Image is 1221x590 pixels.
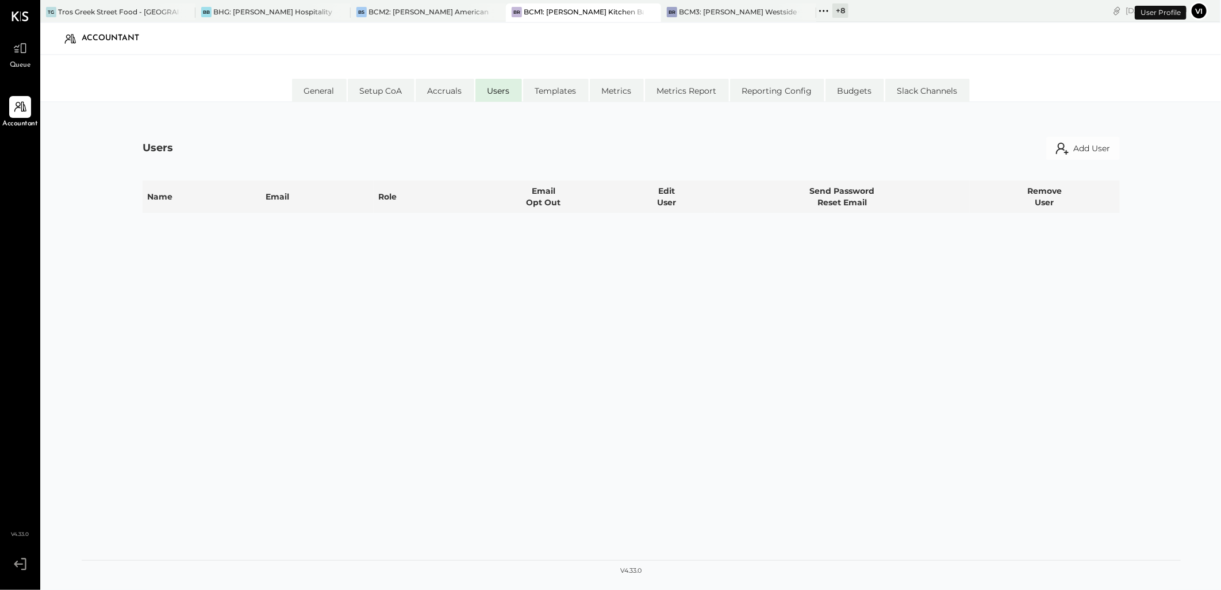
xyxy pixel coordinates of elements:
button: Add User [1046,137,1120,160]
div: [DATE] [1126,5,1187,16]
div: BS [356,7,367,17]
button: Vi [1190,2,1208,20]
li: Accruals [416,79,474,102]
div: BR [667,7,677,17]
div: BCM3: [PERSON_NAME] Westside Grill [679,7,799,17]
th: Send Password Reset Email [715,181,970,213]
th: Name [143,181,261,213]
div: Tros Greek Street Food - [GEOGRAPHIC_DATA] [58,7,178,17]
li: Users [475,79,522,102]
div: + 8 [832,3,848,18]
div: Accountant [82,29,151,48]
div: copy link [1111,5,1123,17]
th: Remove User [970,181,1120,213]
div: TG [46,7,56,17]
li: Metrics Report [645,79,729,102]
div: Users [143,141,173,156]
li: Budgets [825,79,884,102]
div: v 4.33.0 [621,566,642,576]
a: Queue [1,37,40,71]
div: BR [512,7,522,17]
span: Queue [10,60,31,71]
div: BCM1: [PERSON_NAME] Kitchen Bar Market [524,7,644,17]
div: BB [201,7,212,17]
th: Email Opt Out [469,181,619,213]
li: Metrics [590,79,644,102]
li: Setup CoA [348,79,414,102]
th: Edit User [619,181,715,213]
th: Role [374,181,469,213]
a: Accountant [1,96,40,129]
li: General [292,79,347,102]
div: User Profile [1135,6,1187,20]
li: Reporting Config [730,79,824,102]
th: Email [261,181,374,213]
span: Accountant [3,119,38,129]
li: Templates [523,79,589,102]
li: Slack Channels [885,79,970,102]
div: BCM2: [PERSON_NAME] American Cooking [368,7,489,17]
div: BHG: [PERSON_NAME] Hospitality Group, LLC [213,7,333,17]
